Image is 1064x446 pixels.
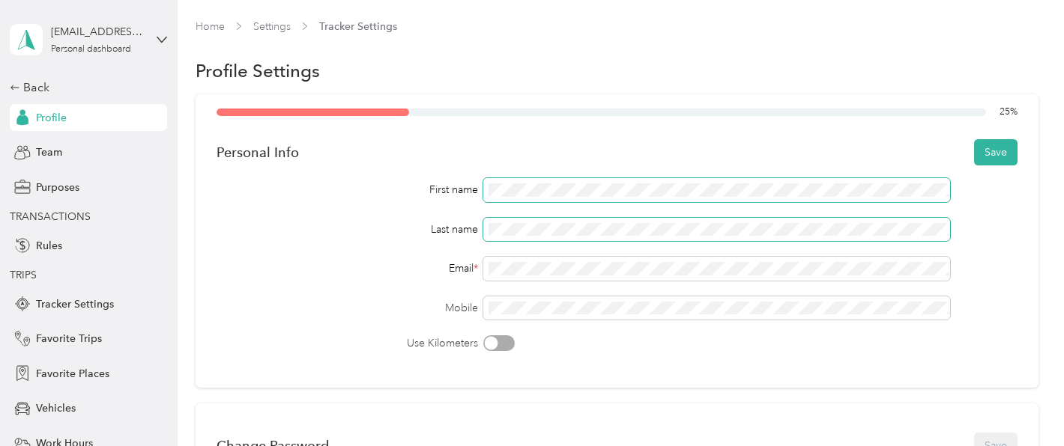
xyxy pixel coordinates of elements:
div: Personal Info [217,144,299,160]
iframe: Everlance-gr Chat Button Frame [980,362,1064,446]
a: Home [196,20,225,33]
span: Rules [36,238,62,254]
span: Profile [36,110,67,126]
div: [EMAIL_ADDRESS][DOMAIN_NAME] [51,24,145,40]
span: Purposes [36,180,79,195]
h1: Profile Settings [196,63,320,79]
span: Favorite Trips [36,331,102,346]
div: Last name [217,222,478,237]
span: Vehicles [36,400,76,416]
div: Personal dashboard [51,45,131,54]
div: Back [10,79,160,97]
label: Use Kilometers [217,335,478,351]
span: Team [36,144,62,160]
div: First name [217,182,478,198]
div: Email [217,260,478,276]
label: Mobile [217,300,478,316]
span: Tracker Settings [36,296,114,312]
a: Settings [253,20,291,33]
button: Save [974,139,1018,165]
span: Favorite Places [36,366,109,382]
span: Tracker Settings [319,19,397,34]
span: TRANSACTIONS [10,210,91,223]
span: 25 % [1000,106,1018,119]
span: TRIPS [10,269,37,281]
